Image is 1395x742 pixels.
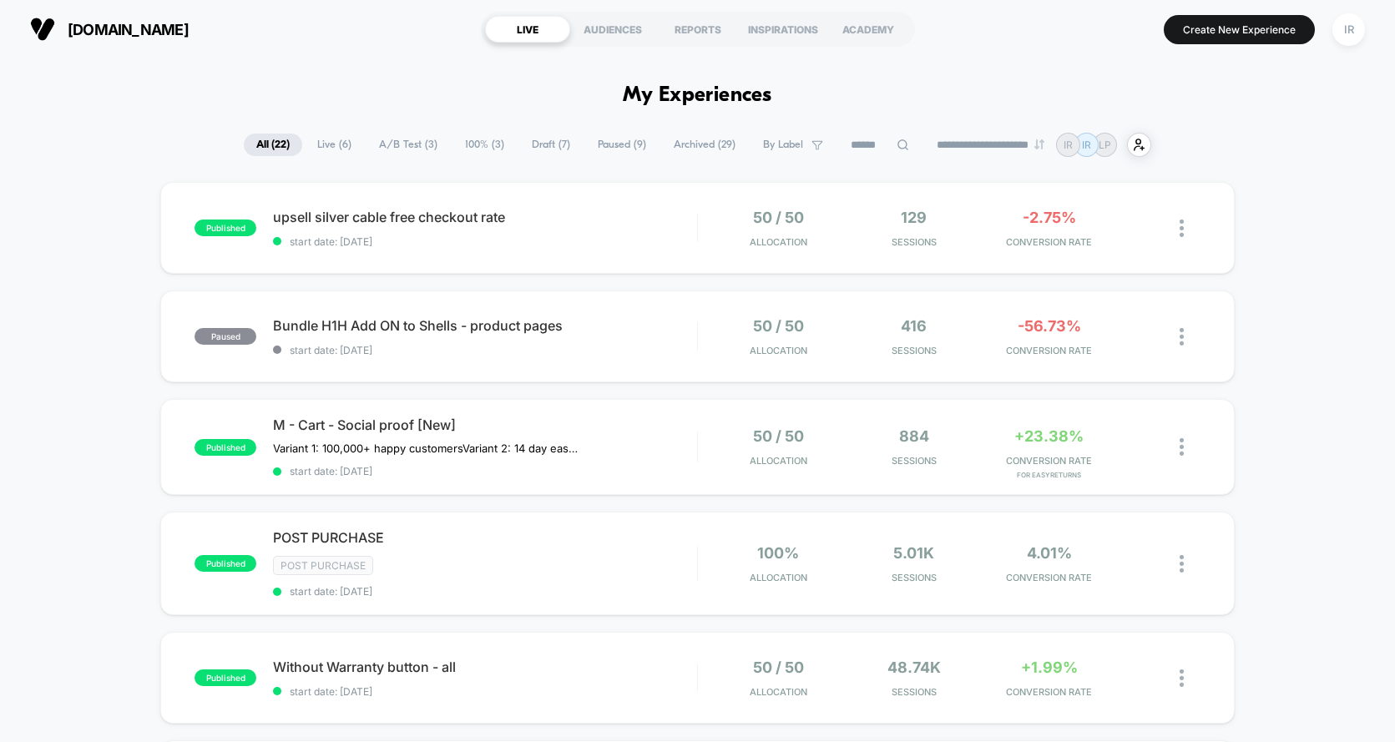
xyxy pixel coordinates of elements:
span: -56.73% [1018,317,1081,335]
span: Sessions [850,345,977,356]
span: POST PURCHASE [273,529,697,546]
span: -2.75% [1023,209,1076,226]
img: close [1180,555,1184,573]
span: CONVERSION RATE [986,236,1113,248]
span: Sessions [850,236,977,248]
span: A/B Test ( 3 ) [366,134,450,156]
span: Archived ( 29 ) [661,134,748,156]
div: AUDIENCES [570,16,655,43]
span: 50 / 50 [753,427,804,445]
span: Allocation [750,236,807,248]
span: CONVERSION RATE [986,455,1113,467]
span: 48.74k [887,659,941,676]
button: Create New Experience [1164,15,1315,44]
span: published [195,555,256,572]
span: 884 [899,427,929,445]
div: REPORTS [655,16,740,43]
span: 50 / 50 [753,317,804,335]
p: IR [1082,139,1091,151]
img: end [1034,139,1044,149]
p: IR [1064,139,1073,151]
span: start date: [DATE] [273,685,697,698]
span: M - Cart - Social proof [New] [273,416,697,433]
div: ACADEMY [826,16,911,43]
span: published [195,439,256,456]
span: 129 [901,209,927,226]
span: All ( 22 ) [244,134,302,156]
span: Allocation [750,572,807,583]
span: start date: [DATE] [273,235,697,248]
img: Visually logo [30,17,55,42]
span: Sessions [850,686,977,698]
span: start date: [DATE] [273,344,697,356]
span: published [195,669,256,686]
span: Bundle H1H Add ON to Shells - product pages [273,317,697,334]
span: Allocation [750,345,807,356]
span: Variant 1: 100,000+ happy customersVariant 2: 14 day easy returns (paused) [273,442,583,455]
img: close [1180,328,1184,346]
span: Without Warranty button - all [273,659,697,675]
span: By Label [763,139,803,151]
span: CONVERSION RATE [986,572,1113,583]
span: 100% ( 3 ) [452,134,517,156]
div: LIVE [485,16,570,43]
span: Allocation [750,686,807,698]
img: close [1180,438,1184,456]
span: paused [195,328,256,345]
span: Draft ( 7 ) [519,134,583,156]
h1: My Experiences [623,83,772,108]
span: 50 / 50 [753,659,804,676]
img: close [1180,220,1184,237]
span: 100% [757,544,799,562]
span: Post Purchase [273,556,373,575]
span: Paused ( 9 ) [585,134,659,156]
div: INSPIRATIONS [740,16,826,43]
span: +23.38% [1014,427,1084,445]
img: close [1180,669,1184,687]
span: 416 [901,317,927,335]
span: upsell silver cable free checkout rate [273,209,697,225]
div: IR [1332,13,1365,46]
span: published [195,220,256,236]
span: +1.99% [1021,659,1078,676]
p: LP [1099,139,1111,151]
span: [DOMAIN_NAME] [68,21,189,38]
span: CONVERSION RATE [986,686,1113,698]
span: 4.01% [1027,544,1072,562]
span: Sessions [850,572,977,583]
span: start date: [DATE] [273,585,697,598]
span: start date: [DATE] [273,465,697,477]
span: Allocation [750,455,807,467]
span: 50 / 50 [753,209,804,226]
button: [DOMAIN_NAME] [25,16,194,43]
button: IR [1327,13,1370,47]
span: CONVERSION RATE [986,345,1113,356]
span: Live ( 6 ) [305,134,364,156]
span: 5.01k [893,544,934,562]
span: Sessions [850,455,977,467]
span: for EasyReturns [986,471,1113,479]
